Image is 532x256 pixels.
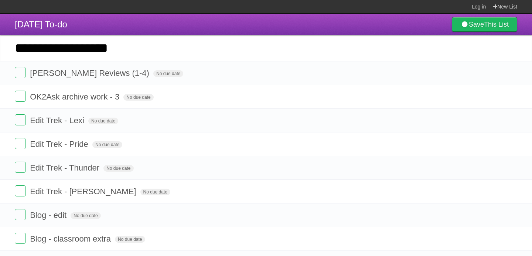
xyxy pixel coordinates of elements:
span: Blog - classroom extra [30,234,113,243]
label: Done [15,138,26,149]
label: Done [15,162,26,173]
span: Edit Trek - Lexi [30,116,86,125]
span: No due date [123,94,153,101]
span: [PERSON_NAME] Reviews (1-4) [30,68,151,78]
label: Done [15,185,26,196]
span: [DATE] To-do [15,19,67,29]
span: No due date [71,212,100,219]
label: Done [15,233,26,244]
span: No due date [115,236,145,243]
span: No due date [153,70,183,77]
b: This List [484,21,509,28]
label: Done [15,91,26,102]
span: OK2Ask archive work - 3 [30,92,121,101]
label: Done [15,67,26,78]
span: Edit Trek - [PERSON_NAME] [30,187,138,196]
span: No due date [140,189,170,195]
label: Done [15,114,26,125]
span: No due date [103,165,133,172]
span: Blog - edit [30,210,68,220]
span: No due date [88,118,118,124]
label: Done [15,209,26,220]
span: No due date [92,141,122,148]
span: Edit Trek - Thunder [30,163,101,172]
span: Edit Trek - Pride [30,139,90,149]
a: SaveThis List [452,17,517,32]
